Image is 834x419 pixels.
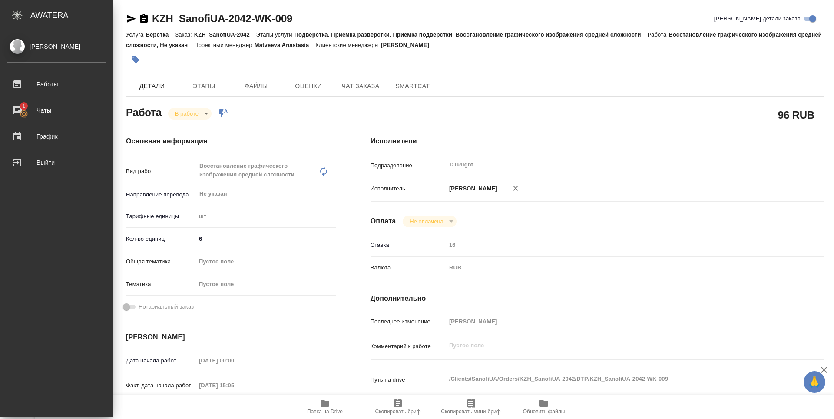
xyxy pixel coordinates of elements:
[139,13,149,24] button: Скопировать ссылку
[126,167,196,176] p: Вид работ
[126,280,196,289] p: Тематика
[196,209,336,224] div: шт
[315,42,381,48] p: Клиентские менеджеры
[126,104,162,120] h2: Работа
[194,42,254,48] p: Проектный менеджер
[235,81,277,92] span: Файлы
[371,241,446,249] p: Ставка
[434,395,507,419] button: Скопировать мини-бриф
[407,218,446,225] button: Не оплачена
[126,50,145,69] button: Добавить тэг
[403,216,456,227] div: В работе
[446,260,787,275] div: RUB
[441,409,500,415] span: Скопировать мини-бриф
[361,395,434,419] button: Скопировать бриф
[2,100,111,121] a: 1Чаты
[446,372,787,386] textarea: /Clients/SanofiUA/Orders/KZH_SanofiUA-2042/DTP/KZH_SanofiUA-2042-WK-009
[168,108,212,120] div: В работе
[196,354,272,367] input: Пустое поле
[648,31,669,38] p: Работа
[288,395,361,419] button: Папка на Drive
[199,280,325,289] div: Пустое поле
[2,126,111,147] a: График
[375,409,420,415] span: Скопировать бриф
[371,263,446,272] p: Валюта
[371,293,824,304] h4: Дополнительно
[196,379,272,392] input: Пустое поле
[126,257,196,266] p: Общая тематика
[523,409,565,415] span: Обновить файлы
[807,373,822,391] span: 🙏
[371,317,446,326] p: Последнее изменение
[196,277,336,292] div: Пустое поле
[307,409,343,415] span: Папка на Drive
[126,31,146,38] p: Услуга
[126,212,196,221] p: Тарифные единицы
[381,42,436,48] p: [PERSON_NAME]
[506,179,525,198] button: Удалить исполнителя
[126,235,196,243] p: Кол-во единиц
[196,254,336,269] div: Пустое поле
[778,107,814,122] h2: 96 RUB
[446,184,497,193] p: [PERSON_NAME]
[7,130,106,143] div: График
[446,315,787,328] input: Пустое поле
[7,42,106,51] div: [PERSON_NAME]
[340,81,381,92] span: Чат заказа
[126,136,336,146] h4: Основная информация
[126,332,336,343] h4: [PERSON_NAME]
[7,78,106,91] div: Работы
[2,152,111,173] a: Выйти
[194,31,256,38] p: KZH_SanofiUA-2042
[199,257,325,266] div: Пустое поле
[371,136,824,146] h4: Исполнители
[126,13,136,24] button: Скопировать ссылку для ЯМессенджера
[146,31,175,38] p: Верстка
[126,356,196,365] p: Дата начала работ
[126,190,196,199] p: Направление перевода
[256,31,295,38] p: Этапы услуги
[255,42,316,48] p: Matveeva Anastasia
[446,239,787,251] input: Пустое поле
[288,81,329,92] span: Оценки
[196,233,336,245] input: ✎ Введи что-нибудь
[804,371,825,393] button: 🙏
[139,303,194,311] span: Нотариальный заказ
[392,81,434,92] span: SmartCat
[17,102,30,110] span: 1
[371,376,446,384] p: Путь на drive
[295,31,648,38] p: Подверстка, Приемка разверстки, Приемка подверстки, Восстановление графического изображения средн...
[2,73,111,95] a: Работы
[507,395,580,419] button: Обновить файлы
[7,104,106,117] div: Чаты
[371,161,446,170] p: Подразделение
[714,14,801,23] span: [PERSON_NAME] детали заказа
[371,342,446,351] p: Комментарий к работе
[30,7,113,24] div: AWATERA
[172,110,201,117] button: В работе
[7,156,106,169] div: Выйти
[183,81,225,92] span: Этапы
[126,381,196,390] p: Факт. дата начала работ
[152,13,292,24] a: KZH_SanofiUA-2042-WK-009
[131,81,173,92] span: Детали
[371,216,396,226] h4: Оплата
[175,31,194,38] p: Заказ:
[371,184,446,193] p: Исполнитель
